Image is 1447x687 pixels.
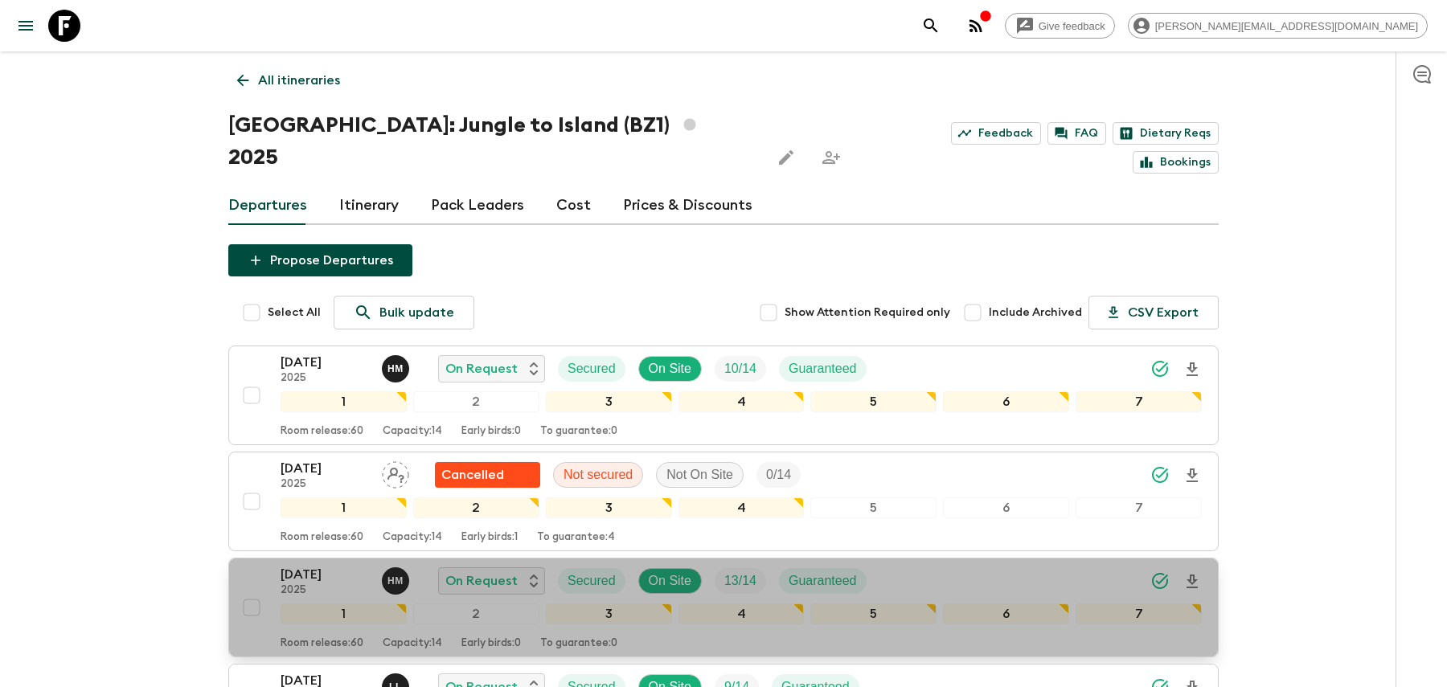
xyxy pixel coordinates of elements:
div: 3 [546,603,672,624]
a: Give feedback [1005,13,1115,39]
p: Not On Site [666,465,733,485]
div: On Site [638,568,702,594]
div: 4 [678,391,805,412]
p: H M [387,575,404,587]
div: 5 [810,497,937,518]
p: 2025 [281,372,369,385]
a: Pack Leaders [431,186,524,225]
button: HM [382,355,412,382]
p: Cancelled [441,465,504,485]
p: [DATE] [281,353,369,372]
p: Guaranteed [789,359,857,378]
svg: Synced Successfully [1150,465,1170,485]
span: Share this itinerary [815,141,847,174]
p: 2025 [281,584,369,597]
div: 6 [943,603,1069,624]
button: search adventures [915,10,947,42]
span: Hob Medina [382,572,412,585]
p: Capacity: 14 [383,531,442,544]
p: Capacity: 14 [383,425,442,438]
p: Early birds: 0 [461,637,521,650]
span: [PERSON_NAME][EMAIL_ADDRESS][DOMAIN_NAME] [1146,20,1427,32]
div: Trip Fill [715,356,766,382]
a: Prices & Discounts [623,186,752,225]
p: On Request [445,571,518,591]
span: Assign pack leader [382,466,409,479]
span: Select All [268,305,321,321]
div: Trip Fill [715,568,766,594]
div: Trip Fill [756,462,801,488]
div: Secured [558,356,625,382]
button: [DATE]2025Assign pack leaderUnable to secureNot securedNot On SiteTrip Fill1234567Room release:60... [228,452,1219,551]
p: [DATE] [281,459,369,478]
div: 4 [678,603,805,624]
div: 1 [281,391,407,412]
svg: Download Onboarding [1183,572,1202,591]
div: Unable to secure [435,462,540,488]
div: [PERSON_NAME][EMAIL_ADDRESS][DOMAIN_NAME] [1128,13,1428,39]
p: 10 / 14 [724,359,756,378]
p: Bulk update [379,303,454,322]
span: Show Attention Required only [785,305,950,321]
div: 7 [1076,391,1202,412]
button: Edit this itinerary [770,141,802,174]
p: Guaranteed [789,571,857,591]
div: 2 [413,391,539,412]
div: 3 [546,391,672,412]
p: 2025 [281,478,369,491]
svg: Download Onboarding [1183,466,1202,485]
button: [DATE]2025Hob MedinaOn RequestSecuredOn SiteTrip FillGuaranteed1234567Room release:60Capacity:14E... [228,558,1219,657]
div: 3 [546,497,672,518]
p: Not secured [564,465,633,485]
span: Include Archived [989,305,1082,321]
p: 0 / 14 [766,465,791,485]
a: Dietary Reqs [1113,122,1219,145]
a: All itineraries [228,64,349,96]
div: 2 [413,603,539,624]
a: Bookings [1133,151,1219,174]
a: FAQ [1047,122,1106,145]
p: To guarantee: 4 [537,531,615,544]
p: [DATE] [281,565,369,584]
div: 6 [943,391,1069,412]
div: 5 [810,391,937,412]
p: Room release: 60 [281,637,363,650]
div: 1 [281,603,407,624]
div: 1 [281,497,407,518]
span: Give feedback [1030,20,1114,32]
div: 4 [678,497,805,518]
span: Hob Medina [382,360,412,373]
p: Early birds: 1 [461,531,518,544]
svg: Synced Successfully [1150,359,1170,378]
a: Feedback [951,122,1041,145]
a: Bulk update [334,296,474,329]
button: [DATE]2025Hob MedinaOn RequestSecuredOn SiteTrip FillGuaranteed1234567Room release:60Capacity:14E... [228,346,1219,445]
p: To guarantee: 0 [540,637,617,650]
div: 7 [1076,497,1202,518]
p: All itineraries [258,71,340,90]
p: Room release: 60 [281,425,363,438]
div: On Site [638,356,702,382]
button: menu [10,10,42,42]
h1: [GEOGRAPHIC_DATA]: Jungle to Island (BZ1) 2025 [228,109,757,174]
p: Early birds: 0 [461,425,521,438]
button: Propose Departures [228,244,412,276]
p: H M [387,362,404,375]
div: Secured [558,568,625,594]
p: Secured [568,359,616,378]
p: Room release: 60 [281,531,363,544]
p: Secured [568,571,616,591]
div: Not On Site [656,462,744,488]
svg: Download Onboarding [1183,360,1202,379]
button: HM [382,567,412,595]
button: CSV Export [1088,296,1219,329]
div: 2 [413,497,539,518]
div: 7 [1076,603,1202,624]
p: On Site [649,359,691,378]
div: Not secured [553,462,643,488]
div: 6 [943,497,1069,518]
a: Departures [228,186,307,225]
p: 13 / 14 [724,571,756,591]
p: Capacity: 14 [383,637,442,650]
p: On Site [649,571,691,591]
